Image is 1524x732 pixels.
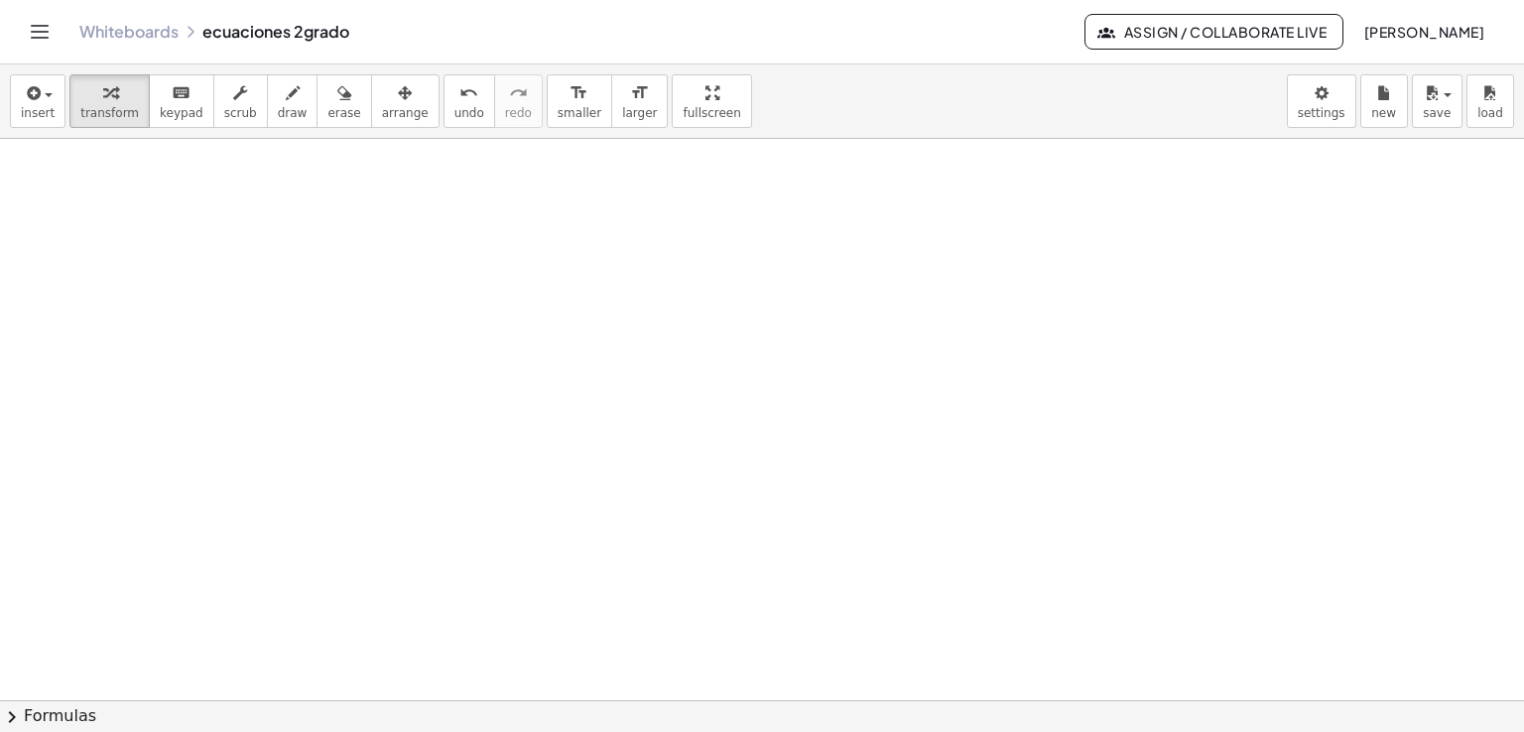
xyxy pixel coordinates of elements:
button: scrub [213,74,268,128]
i: keyboard [172,81,190,105]
button: insert [10,74,65,128]
button: fullscreen [672,74,751,128]
span: [PERSON_NAME] [1363,23,1484,41]
span: new [1371,106,1396,120]
button: erase [317,74,371,128]
button: Assign / Collaborate Live [1084,14,1343,50]
a: Whiteboards [79,22,179,42]
span: keypad [160,106,203,120]
button: format_sizelarger [611,74,668,128]
button: load [1466,74,1514,128]
span: Assign / Collaborate Live [1101,23,1327,41]
span: larger [622,106,657,120]
button: transform [69,74,150,128]
i: format_size [570,81,588,105]
button: keyboardkeypad [149,74,214,128]
span: insert [21,106,55,120]
span: draw [278,106,308,120]
button: settings [1287,74,1356,128]
i: redo [509,81,528,105]
span: transform [80,106,139,120]
span: redo [505,106,532,120]
span: smaller [558,106,601,120]
button: [PERSON_NAME] [1347,14,1500,50]
button: format_sizesmaller [547,74,612,128]
i: undo [459,81,478,105]
span: arrange [382,106,429,120]
i: format_size [630,81,649,105]
span: scrub [224,106,257,120]
span: load [1477,106,1503,120]
button: undoundo [444,74,495,128]
span: settings [1298,106,1345,120]
button: arrange [371,74,440,128]
button: save [1412,74,1462,128]
button: Toggle navigation [24,16,56,48]
span: undo [454,106,484,120]
button: draw [267,74,318,128]
span: erase [327,106,360,120]
button: new [1360,74,1408,128]
span: save [1423,106,1451,120]
span: fullscreen [683,106,740,120]
button: redoredo [494,74,543,128]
